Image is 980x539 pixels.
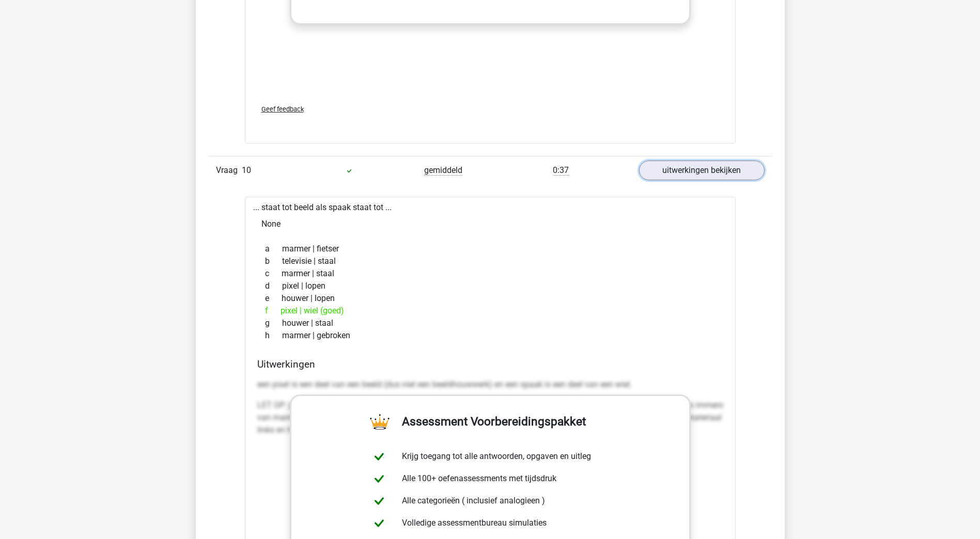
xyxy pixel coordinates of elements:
span: d [265,280,282,292]
a: uitwerkingen bekijken [639,161,765,180]
div: marmer | gebroken [257,329,723,342]
span: g [265,317,282,329]
div: None [253,214,727,234]
span: h [265,329,282,342]
div: pixel | wiel (goed) [257,305,723,317]
div: televisie | staal [257,255,723,267]
div: marmer | staal [257,267,723,280]
span: b [265,255,282,267]
div: houwer | lopen [257,292,723,305]
span: a [265,243,282,255]
span: c [265,267,282,280]
p: een pixel is een deel van een beeld (dus niet een beeldhouwwerk) en een spaak is een deel van een... [257,378,723,391]
span: f [265,305,281,317]
div: pixel | lopen [257,280,723,292]
span: e [265,292,282,305]
div: houwer | staal [257,317,723,329]
span: 0:37 [553,165,569,176]
span: Vraag [216,164,242,177]
span: gemiddeld [424,165,462,176]
span: 10 [242,165,251,175]
div: marmer | fietser [257,243,723,255]
p: LET OP: je kunt geneigd zijn te denken dat [PERSON_NAME]:beeld en spaak:[PERSON_NAME] ook goed is... [257,399,723,436]
h4: Uitwerkingen [257,358,723,370]
span: Geef feedback [261,105,304,113]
